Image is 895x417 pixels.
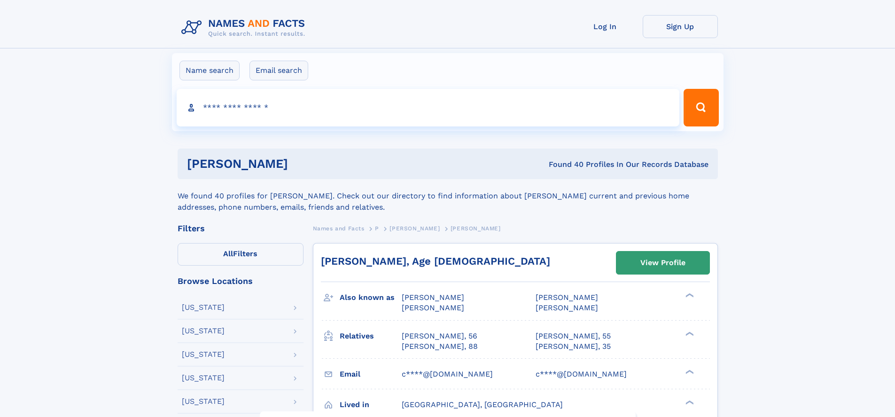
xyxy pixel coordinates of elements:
[178,224,304,233] div: Filters
[179,61,240,80] label: Name search
[683,292,694,299] div: ❯
[313,222,365,234] a: Names and Facts
[178,15,313,40] img: Logo Names and Facts
[683,369,694,375] div: ❯
[402,293,464,302] span: [PERSON_NAME]
[375,222,379,234] a: P
[182,374,225,382] div: [US_STATE]
[418,159,708,170] div: Found 40 Profiles In Our Records Database
[402,331,477,341] a: [PERSON_NAME], 56
[568,15,643,38] a: Log In
[340,290,402,306] h3: Also known as
[321,255,550,267] a: [PERSON_NAME], Age [DEMOGRAPHIC_DATA]
[402,341,478,352] a: [PERSON_NAME], 88
[402,303,464,312] span: [PERSON_NAME]
[683,330,694,337] div: ❯
[178,277,304,285] div: Browse Locations
[178,179,718,213] div: We found 40 profiles for [PERSON_NAME]. Check out our directory to find information about [PERSON...
[536,293,598,302] span: [PERSON_NAME]
[402,400,563,409] span: [GEOGRAPHIC_DATA], [GEOGRAPHIC_DATA]
[389,225,440,232] span: [PERSON_NAME]
[375,225,379,232] span: P
[684,89,718,126] button: Search Button
[640,252,685,274] div: View Profile
[683,399,694,405] div: ❯
[182,398,225,405] div: [US_STATE]
[182,327,225,335] div: [US_STATE]
[536,303,598,312] span: [PERSON_NAME]
[389,222,440,234] a: [PERSON_NAME]
[249,61,308,80] label: Email search
[340,366,402,382] h3: Email
[178,243,304,266] label: Filters
[643,15,718,38] a: Sign Up
[536,331,611,341] a: [PERSON_NAME], 55
[187,158,419,170] h1: [PERSON_NAME]
[340,328,402,344] h3: Relatives
[616,252,709,274] a: View Profile
[177,89,680,126] input: search input
[536,341,611,352] a: [PERSON_NAME], 35
[340,397,402,413] h3: Lived in
[182,351,225,358] div: [US_STATE]
[451,225,501,232] span: [PERSON_NAME]
[223,249,233,258] span: All
[182,304,225,311] div: [US_STATE]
